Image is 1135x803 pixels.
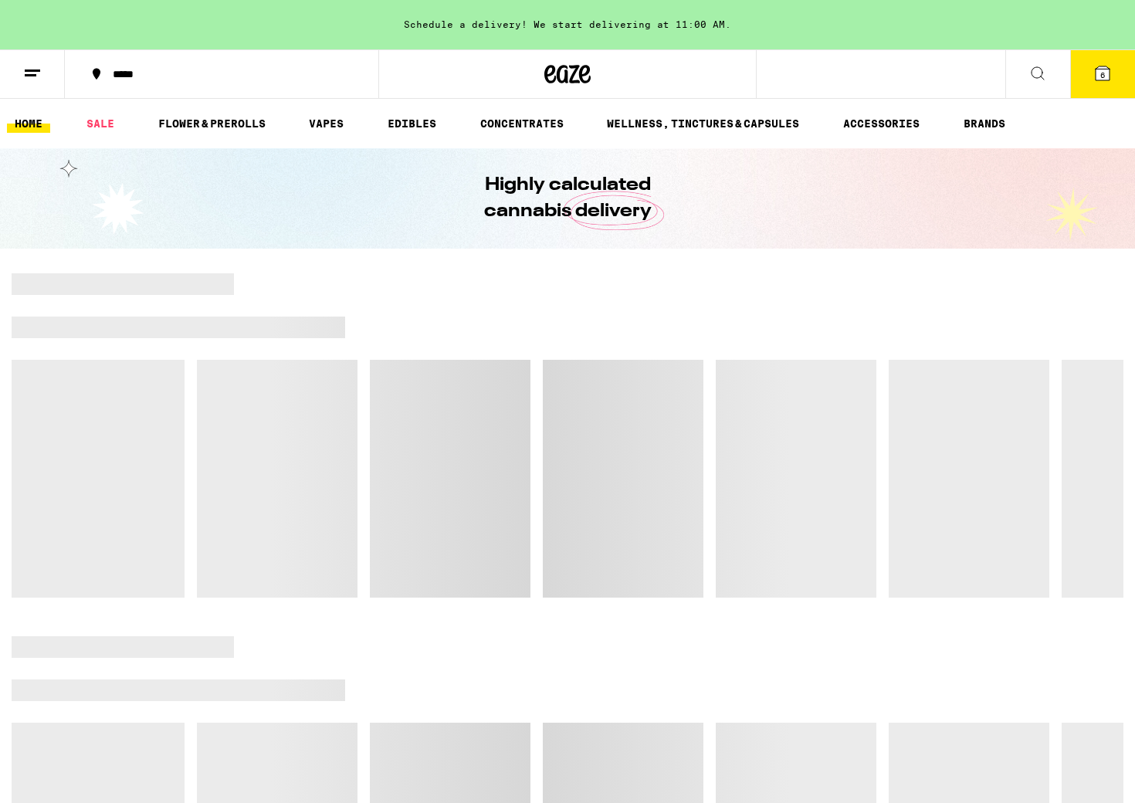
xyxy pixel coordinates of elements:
[599,114,807,133] a: WELLNESS, TINCTURES & CAPSULES
[473,114,571,133] a: CONCENTRATES
[151,114,273,133] a: FLOWER & PREROLLS
[380,114,444,133] a: EDIBLES
[956,114,1013,133] a: BRANDS
[79,114,122,133] a: SALE
[440,172,695,225] h1: Highly calculated cannabis delivery
[1100,70,1105,80] span: 6
[7,114,50,133] a: HOME
[835,114,927,133] a: ACCESSORIES
[1070,50,1135,98] button: 6
[301,114,351,133] a: VAPES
